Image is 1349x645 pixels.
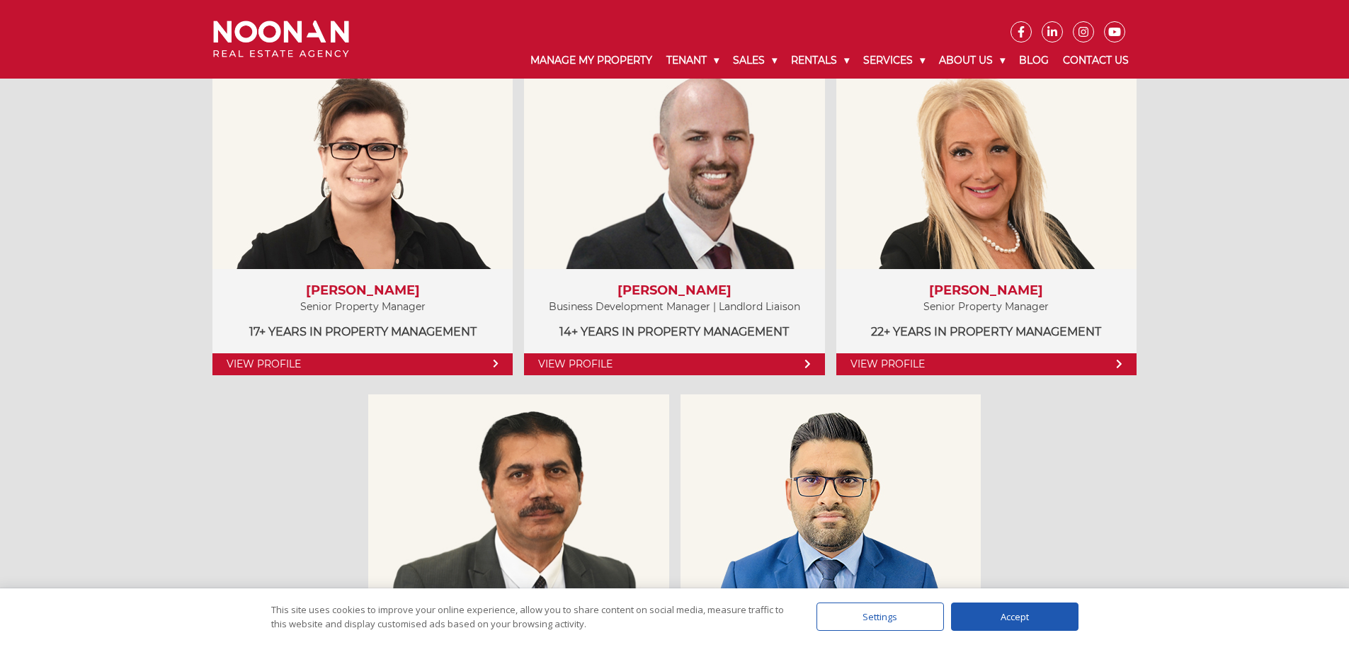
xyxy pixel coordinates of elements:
[932,42,1012,79] a: About Us
[271,603,788,631] div: This site uses cookies to improve your online experience, allow you to share content on social me...
[1012,42,1056,79] a: Blog
[1056,42,1136,79] a: Contact Us
[726,42,784,79] a: Sales
[213,21,349,58] img: Noonan Real Estate Agency
[836,353,1137,375] a: View Profile
[227,323,499,341] p: 17+ years in Property Management
[850,323,1122,341] p: 22+ years in Property Management
[212,353,513,375] a: View Profile
[227,283,499,299] h3: [PERSON_NAME]
[850,298,1122,316] p: Senior Property Manager
[524,353,824,375] a: View Profile
[850,283,1122,299] h3: [PERSON_NAME]
[856,42,932,79] a: Services
[538,323,810,341] p: 14+ years in Property Management
[538,283,810,299] h3: [PERSON_NAME]
[784,42,856,79] a: Rentals
[538,298,810,316] p: Business Development Manager | Landlord Liaison
[659,42,726,79] a: Tenant
[523,42,659,79] a: Manage My Property
[227,298,499,316] p: Senior Property Manager
[951,603,1078,631] div: Accept
[816,603,944,631] div: Settings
